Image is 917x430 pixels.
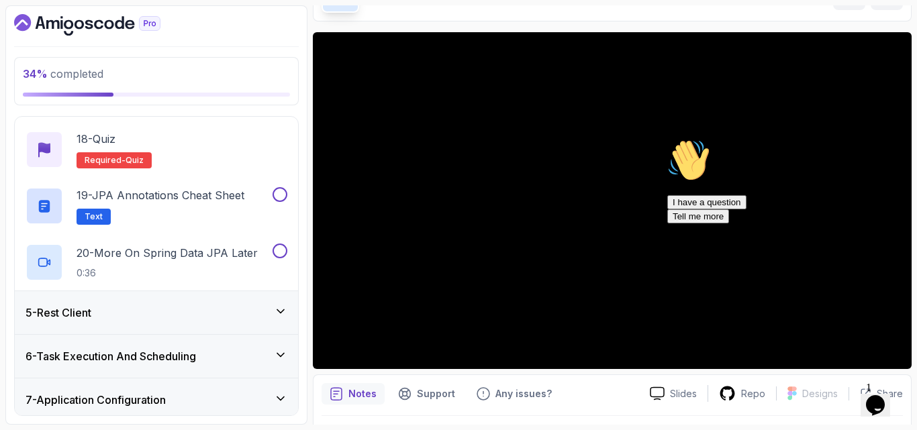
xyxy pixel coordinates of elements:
[662,133,904,370] iframe: chat widget
[14,14,191,36] a: Dashboard
[670,387,697,400] p: Slides
[77,187,244,203] p: 19 - JPA Annotations Cheat Sheet
[417,387,455,400] p: Support
[639,386,708,400] a: Slides
[348,387,377,400] p: Notes
[469,383,560,405] button: Feedback button
[313,32,912,369] iframe: 9 - Pre Populate Data to h2
[741,387,765,400] p: Repo
[849,387,903,400] button: Share
[85,155,126,166] span: Required-
[5,76,67,90] button: Tell me more
[495,387,552,400] p: Any issues?
[26,131,287,168] button: 18-QuizRequired-quiz
[23,67,103,80] span: completed
[802,387,838,400] p: Designs
[15,291,298,334] button: 5-Rest Client
[5,5,48,48] img: :wave:
[322,383,385,405] button: notes button
[26,348,196,364] h3: 6 - Task Execution And Scheduling
[77,131,115,147] p: 18 - Quiz
[5,62,85,76] button: I have a question
[26,305,91,321] h3: 5 - Rest Client
[77,266,258,280] p: 0:36
[26,244,287,281] button: 20-More On Spring Data JPA Later0:36
[5,40,133,50] span: Hi! How can we help?
[390,383,463,405] button: Support button
[77,245,258,261] p: 20 - More On Spring Data JPA Later
[708,385,776,402] a: Repo
[85,211,103,222] span: Text
[5,5,247,90] div: 👋Hi! How can we help?I have a questionTell me more
[26,392,166,408] h3: 7 - Application Configuration
[15,335,298,378] button: 6-Task Execution And Scheduling
[126,155,144,166] span: quiz
[15,378,298,421] button: 7-Application Configuration
[23,67,48,80] span: 34 %
[26,187,287,225] button: 19-JPA Annotations Cheat SheetText
[861,376,904,417] iframe: chat widget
